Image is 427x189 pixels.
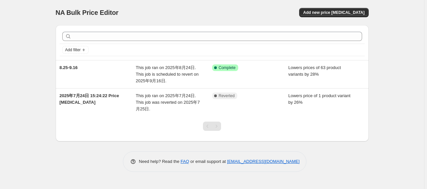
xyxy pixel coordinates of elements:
span: NA Bulk Price Editor [56,9,119,16]
button: Add filter [62,46,89,54]
a: FAQ [181,159,189,164]
span: 2025年7月24日 15:24:22 Price [MEDICAL_DATA] [60,93,119,105]
span: Reverted [219,93,235,98]
span: Lowers prices of 63 product variants by 28% [288,65,341,77]
button: Add new price [MEDICAL_DATA] [299,8,368,17]
span: 8.25-9.16 [60,65,78,70]
a: [EMAIL_ADDRESS][DOMAIN_NAME] [227,159,299,164]
span: Complete [219,65,236,70]
span: Add new price [MEDICAL_DATA] [303,10,364,15]
span: Need help? Read the [139,159,181,164]
span: or email support at [189,159,227,164]
span: This job ran on 2025年7月24日. This job was reverted on 2025年7月25日. [136,93,200,111]
nav: Pagination [203,122,221,131]
span: This job ran on 2025年8月24日. This job is scheduled to revert on 2025年9月16日. [136,65,199,83]
span: Add filter [65,47,81,53]
span: Lowers price of 1 product variant by 26% [288,93,351,105]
